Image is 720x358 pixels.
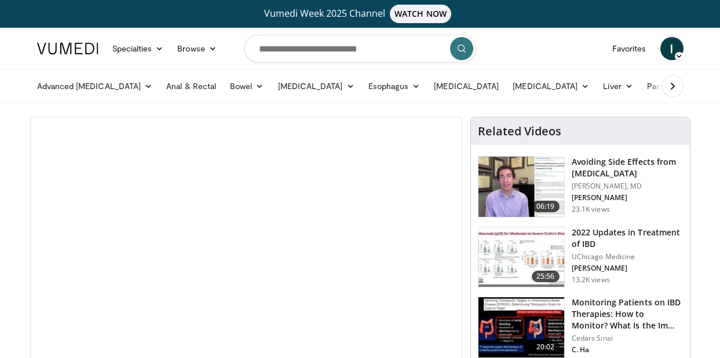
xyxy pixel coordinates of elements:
h4: Related Videos [478,124,561,138]
span: 06:19 [532,201,560,212]
a: Bowel [223,75,271,98]
a: [MEDICAL_DATA] [506,75,596,98]
span: 25:56 [532,271,560,282]
p: 13.2K views [572,275,610,285]
p: [PERSON_NAME], MD [572,182,683,191]
h3: 2022 Updates in Treatment of IBD [572,227,683,250]
input: Search topics, interventions [244,35,476,62]
img: 9393c547-9b5d-4ed4-b79d-9c9e6c9be491.150x105_q85_crop-smart_upscale.jpg [478,227,564,287]
p: [PERSON_NAME] [572,264,683,273]
a: Browse [170,37,224,60]
a: Specialties [105,37,171,60]
p: Cedars Sinai [572,334,683,343]
a: Advanced [MEDICAL_DATA] [30,75,160,98]
img: 609225da-72ea-422a-b68c-0f05c1f2df47.150x105_q85_crop-smart_upscale.jpg [478,297,564,357]
p: C. Ha [572,345,683,355]
a: Favorites [605,37,653,60]
img: VuMedi Logo [37,43,98,54]
a: Anal & Rectal [159,75,223,98]
a: 25:56 2022 Updates in Treatment of IBD UChicago Medicine [PERSON_NAME] 13.2K views [478,227,683,288]
a: I [660,37,684,60]
img: 6f9900f7-f6e7-4fd7-bcbb-2a1dc7b7d476.150x105_q85_crop-smart_upscale.jpg [478,157,564,217]
p: UChicago Medicine [572,252,683,261]
a: 06:19 Avoiding Side Effects from [MEDICAL_DATA] [PERSON_NAME], MD [PERSON_NAME] 23.1K views [478,156,683,217]
span: 20:02 [532,341,560,353]
h3: Avoiding Side Effects from [MEDICAL_DATA] [572,156,683,179]
a: Esophagus [361,75,427,98]
p: [PERSON_NAME] [572,193,683,202]
h3: Monitoring Patients on IBD Therapies: How to Monitor? What Is the Im… [572,297,683,331]
a: Liver [596,75,639,98]
span: WATCH NOW [390,5,451,23]
p: 23.1K views [572,205,610,214]
a: Vumedi Week 2025 ChannelWATCH NOW [39,5,682,23]
a: [MEDICAL_DATA] [271,75,361,98]
a: [MEDICAL_DATA] [427,75,506,98]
